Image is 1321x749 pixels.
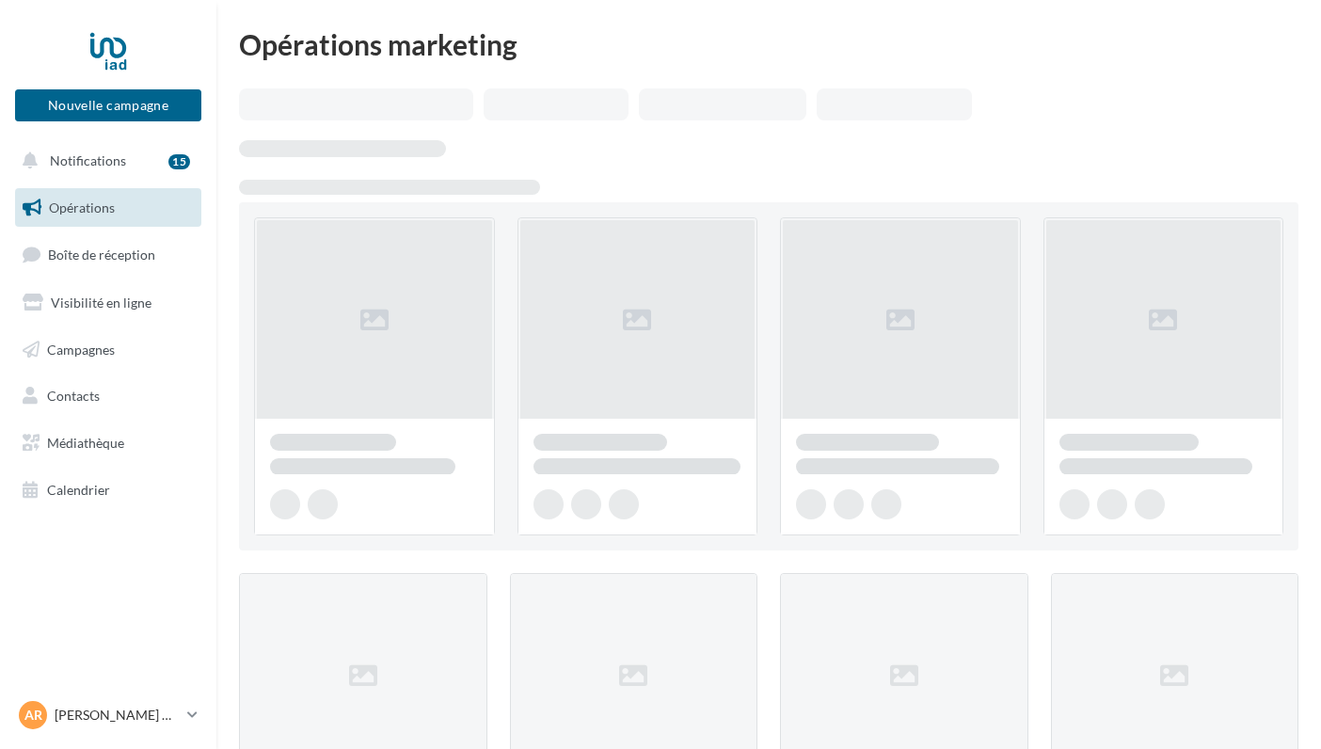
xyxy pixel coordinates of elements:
[11,376,205,416] a: Contacts
[239,30,1298,58] div: Opérations marketing
[11,234,205,275] a: Boîte de réception
[47,482,110,498] span: Calendrier
[55,706,180,725] p: [PERSON_NAME] AUTRIC
[48,247,155,263] span: Boîte de réception
[168,154,190,169] div: 15
[11,283,205,323] a: Visibilité en ligne
[11,470,205,510] a: Calendrier
[15,89,201,121] button: Nouvelle campagne
[24,706,42,725] span: AR
[11,423,205,463] a: Médiathèque
[47,435,124,451] span: Médiathèque
[15,697,201,733] a: AR [PERSON_NAME] AUTRIC
[11,330,205,370] a: Campagnes
[49,199,115,215] span: Opérations
[11,141,198,181] button: Notifications 15
[47,341,115,357] span: Campagnes
[47,388,100,404] span: Contacts
[50,152,126,168] span: Notifications
[11,188,205,228] a: Opérations
[51,295,151,311] span: Visibilité en ligne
